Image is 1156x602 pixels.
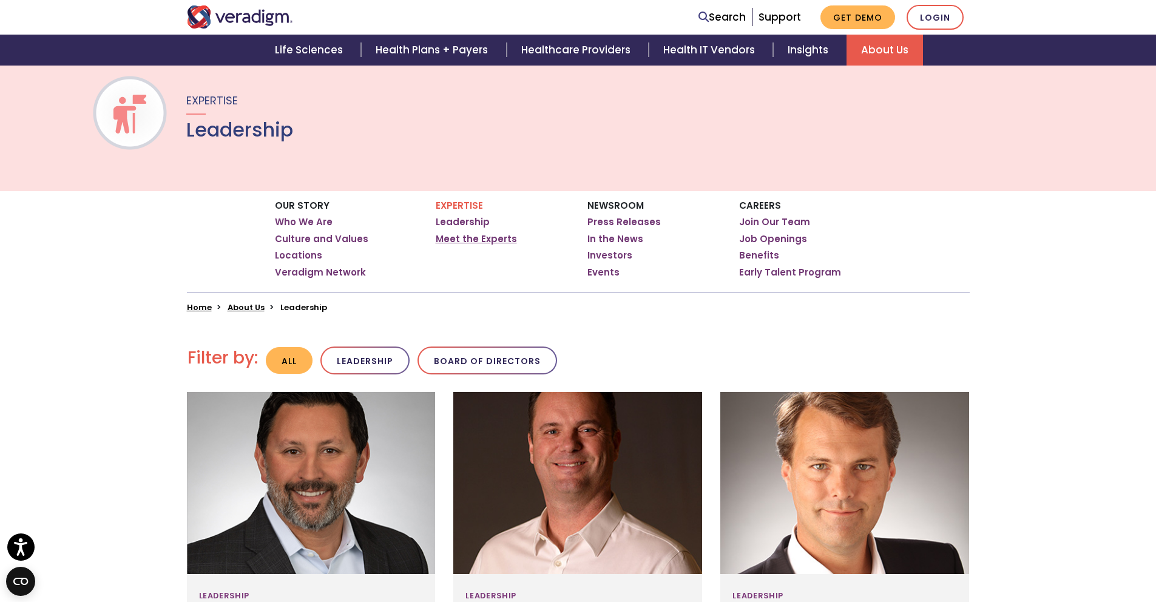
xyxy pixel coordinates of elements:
[436,216,490,228] a: Leadership
[773,35,847,66] a: Insights
[186,118,293,141] h1: Leadership
[436,233,517,245] a: Meet the Experts
[587,233,643,245] a: In the News
[739,216,810,228] a: Join Our Team
[266,347,313,374] button: All
[361,35,506,66] a: Health Plans + Payers
[759,10,801,24] a: Support
[320,347,410,375] button: Leadership
[649,35,773,66] a: Health IT Vendors
[698,9,746,25] a: Search
[587,266,620,279] a: Events
[820,5,895,29] a: Get Demo
[907,5,964,30] a: Login
[417,347,557,375] button: Board of Directors
[275,233,368,245] a: Culture and Values
[275,249,322,262] a: Locations
[847,35,923,66] a: About Us
[739,249,779,262] a: Benefits
[507,35,649,66] a: Healthcare Providers
[187,302,212,313] a: Home
[186,93,238,108] span: Expertise
[739,266,841,279] a: Early Talent Program
[6,567,35,596] button: Open CMP widget
[228,302,265,313] a: About Us
[739,233,807,245] a: Job Openings
[587,249,632,262] a: Investors
[188,348,258,368] h2: Filter by:
[260,35,361,66] a: Life Sciences
[587,216,661,228] a: Press Releases
[187,5,293,29] img: Veradigm logo
[923,515,1141,587] iframe: Drift Chat Widget
[275,266,366,279] a: Veradigm Network
[275,216,333,228] a: Who We Are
